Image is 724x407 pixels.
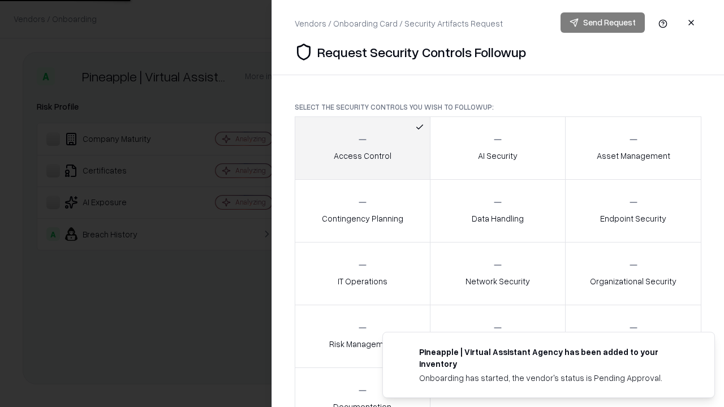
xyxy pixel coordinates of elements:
[430,116,566,180] button: AI Security
[295,179,430,243] button: Contingency Planning
[397,346,410,360] img: trypineapple.com
[295,18,503,29] div: Vendors / Onboarding Card / Security Artifacts Request
[295,305,430,368] button: Risk Management
[430,305,566,368] button: Security Incidents
[565,179,701,243] button: Endpoint Security
[295,116,430,180] button: Access Control
[472,213,524,224] p: Data Handling
[600,213,666,224] p: Endpoint Security
[334,150,391,162] p: Access Control
[565,116,701,180] button: Asset Management
[419,346,687,370] div: Pineapple | Virtual Assistant Agency has been added to your inventory
[329,338,396,350] p: Risk Management
[590,275,676,287] p: Organizational Security
[295,242,430,305] button: IT Operations
[597,150,670,162] p: Asset Management
[478,150,518,162] p: AI Security
[430,179,566,243] button: Data Handling
[466,275,530,287] p: Network Security
[419,372,687,384] div: Onboarding has started, the vendor's status is Pending Approval.
[322,213,403,224] p: Contingency Planning
[565,305,701,368] button: Threat Management
[565,242,701,305] button: Organizational Security
[338,275,387,287] p: IT Operations
[295,102,701,112] p: Select the security controls you wish to followup:
[317,43,526,61] p: Request Security Controls Followup
[430,242,566,305] button: Network Security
